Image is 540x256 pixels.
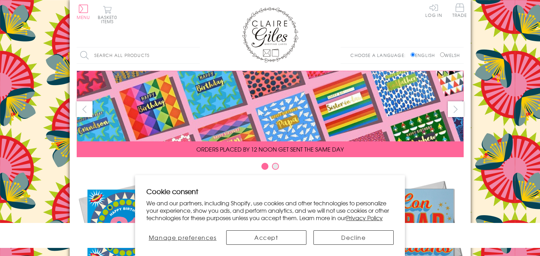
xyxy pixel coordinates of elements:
input: Search [193,47,200,63]
label: English [411,52,438,58]
h2: Cookie consent [146,186,394,196]
button: prev [77,101,93,117]
input: English [411,52,415,57]
input: Search all products [77,47,200,63]
button: Basket0 items [98,6,117,24]
span: Manage preferences [149,233,217,242]
button: Menu [77,5,90,19]
span: Menu [77,14,90,20]
p: Choose a language: [350,52,409,58]
a: Log In [425,4,442,17]
span: 0 items [101,14,117,25]
p: We and our partners, including Shopify, use cookies and other technologies to personalize your ex... [146,199,394,221]
button: Manage preferences [146,230,219,245]
a: Privacy Policy [346,213,383,222]
button: Accept [226,230,306,245]
button: Decline [313,230,394,245]
a: Trade [452,4,467,19]
span: Trade [452,4,467,17]
div: Carousel Pagination [77,162,464,173]
button: Carousel Page 1 (Current Slide) [261,163,268,170]
img: Claire Giles Greetings Cards [242,7,298,63]
label: Welsh [440,52,460,58]
button: next [448,101,464,117]
span: ORDERS PLACED BY 12 NOON GET SENT THE SAME DAY [196,145,344,153]
input: Welsh [440,52,445,57]
button: Carousel Page 2 [272,163,279,170]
